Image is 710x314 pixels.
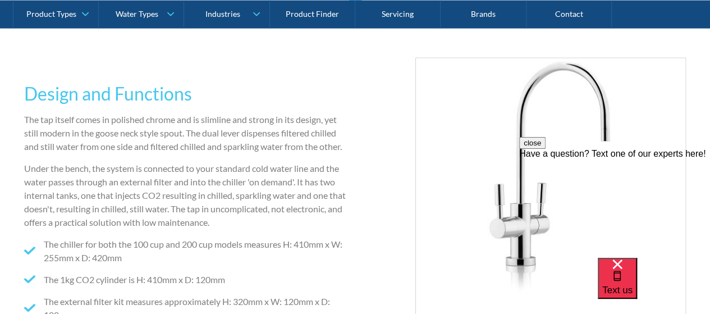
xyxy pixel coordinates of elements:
[26,9,76,19] div: Product Types
[116,9,158,19] div: Water Types
[24,113,351,153] p: The tap itself comes in polished chrome and is slimline and strong in its design, yet still moder...
[24,80,351,107] h3: Design and Functions
[24,273,351,286] li: The 1kg CO2 cylinder is H: 410mm x D: 120mm
[24,238,351,265] li: The chiller for both the 100 cup and 200 cup models measures H: 410mm x W: 255mm x D: 420mm
[205,9,240,19] div: Industries
[24,162,351,229] p: Under the bench, the system is connected to your standard cold water line and the water passes th...
[598,258,710,314] iframe: podium webchat widget bubble
[519,137,710,272] iframe: podium webchat widget prompt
